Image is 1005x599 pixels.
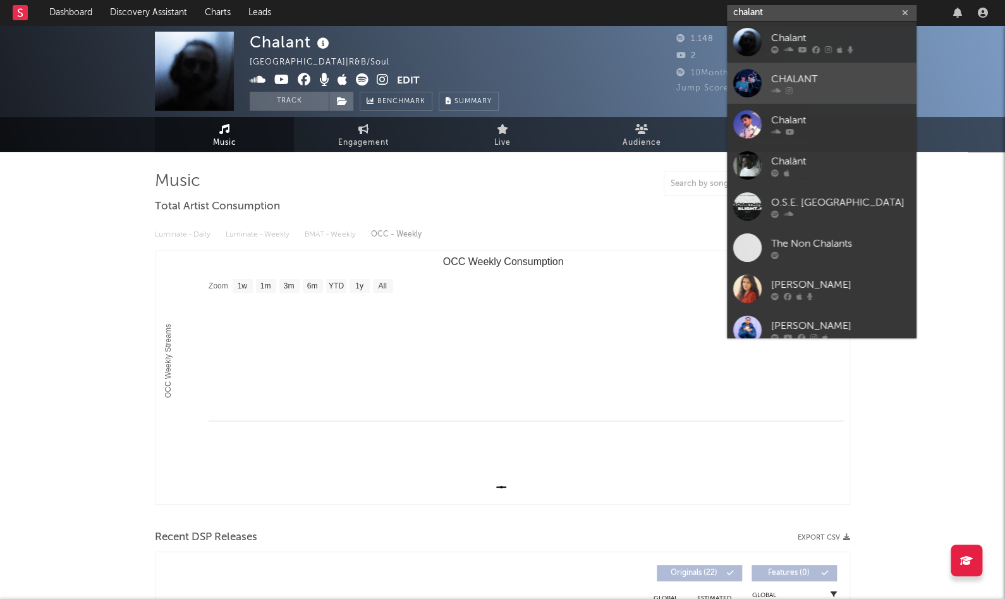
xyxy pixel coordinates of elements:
span: Originals ( 22 ) [665,569,723,577]
input: Search by song name or URL [664,179,798,189]
a: Audience [572,117,711,152]
text: 1m [260,281,271,290]
text: 3m [284,281,295,290]
span: 1.148 [676,35,714,43]
svg: OCC Weekly Consumption [155,251,850,504]
a: Chalànt [727,145,917,186]
text: OCC Weekly Consumption [443,256,564,267]
div: [GEOGRAPHIC_DATA] | R&B/Soul [250,55,404,70]
input: Search for artists [727,5,917,21]
a: The Non Chalants [727,227,917,268]
text: YTD [329,281,344,290]
text: 1y [355,281,363,290]
a: Chalant [727,22,917,63]
text: 6m [307,281,318,290]
div: [PERSON_NAME] [771,318,910,333]
span: Features ( 0 ) [760,569,818,577]
button: Features(0) [752,565,837,581]
button: Summary [439,92,499,111]
a: [PERSON_NAME] [727,268,917,309]
span: Summary [454,98,492,105]
span: Live [494,135,511,151]
span: Engagement [338,135,389,151]
div: Chalant [771,30,910,46]
a: Music [155,117,294,152]
text: Zoom [209,281,228,290]
div: The Non Chalants [771,236,910,251]
a: O.S.E. [GEOGRAPHIC_DATA] [727,186,917,227]
a: CHALANT [727,63,917,104]
span: Total Artist Consumption [155,199,280,214]
span: 2 [676,52,696,60]
text: 1w [238,281,248,290]
div: O.S.E. [GEOGRAPHIC_DATA] [771,195,910,210]
span: Recent DSP Releases [155,530,257,545]
button: Export CSV [798,534,850,541]
div: [PERSON_NAME] [771,277,910,292]
button: Edit [397,73,420,89]
a: Benchmark [360,92,432,111]
span: Benchmark [377,94,425,109]
span: Music [213,135,236,151]
text: OCC Weekly Streams [164,324,173,398]
a: [PERSON_NAME] [727,309,917,350]
div: CHALANT [771,71,910,87]
a: Live [433,117,572,152]
button: Originals(22) [657,565,742,581]
span: 10 Monthly Listeners [676,69,778,77]
a: Chalant [727,104,917,145]
a: Playlists/Charts [711,117,850,152]
div: Chalant [250,32,332,52]
span: Jump Score: 36.0 [676,84,751,92]
div: Chalànt [771,154,910,169]
span: Audience [623,135,661,151]
div: Chalant [771,113,910,128]
button: Track [250,92,329,111]
a: Engagement [294,117,433,152]
text: All [378,281,386,290]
